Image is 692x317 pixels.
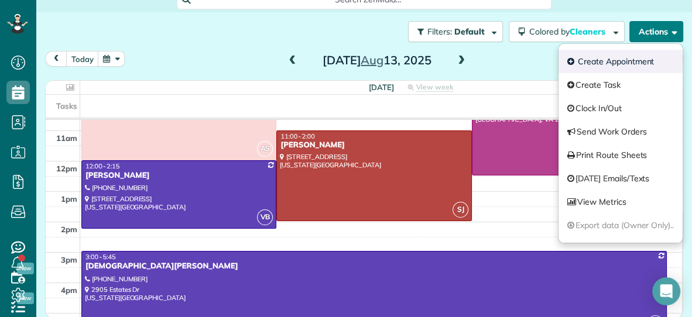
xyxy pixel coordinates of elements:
span: Filters: [427,26,452,37]
span: VB [257,209,273,225]
div: [PERSON_NAME] [280,140,468,150]
a: Print Route Sheets [559,143,683,167]
span: 12:00 - 2:15 [85,162,119,170]
button: prev [45,51,67,67]
a: Clock In/Out [559,97,683,120]
button: Filters: Default [408,21,503,42]
span: 3pm [61,255,77,264]
h2: [DATE] 13, 2025 [304,54,450,67]
button: today [66,51,99,67]
div: [DEMOGRAPHIC_DATA][PERSON_NAME] [85,261,663,271]
a: [DATE] Emails/Texts [559,167,683,190]
a: Filters: Default [402,21,503,42]
a: View Metrics [559,190,683,213]
div: [PERSON_NAME] [85,171,273,181]
span: 4pm [61,285,77,295]
span: View week [416,82,453,92]
span: Default [454,26,485,37]
a: Create Task [559,73,683,97]
div: Open Intercom Messenger [652,277,680,305]
span: 2pm [61,225,77,234]
span: 3:00 - 5:45 [85,253,116,261]
button: Colored byCleaners [509,21,625,42]
a: Create Appointment [559,50,683,73]
span: 1pm [61,194,77,204]
span: AS [257,141,273,157]
span: 11am [56,133,77,143]
span: SJ [453,202,468,218]
span: [DATE] [369,82,394,92]
a: Send Work Orders [559,120,683,143]
span: Cleaners [570,26,607,37]
button: Actions [629,21,683,42]
span: Tasks [56,101,77,111]
span: Colored by [529,26,609,37]
span: 12pm [56,164,77,173]
span: Aug [361,53,383,67]
span: 11:00 - 2:00 [280,132,314,140]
